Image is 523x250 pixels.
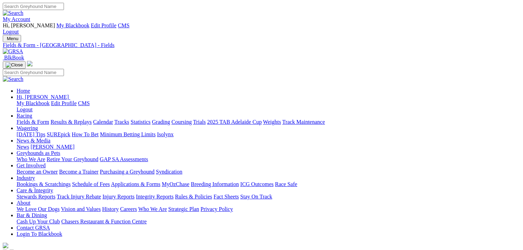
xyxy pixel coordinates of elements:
[3,22,520,35] div: My Account
[6,62,23,68] img: Close
[191,181,239,187] a: Breeding Information
[157,131,174,137] a: Isolynx
[17,206,59,212] a: We Love Our Dogs
[240,181,273,187] a: ICG Outcomes
[17,88,30,94] a: Home
[17,119,49,125] a: Fields & Form
[3,35,21,42] button: Toggle navigation
[17,212,47,218] a: Bar & Dining
[17,125,38,131] a: Wagering
[17,131,45,137] a: [DATE] Tips
[282,119,325,125] a: Track Maintenance
[17,169,520,175] div: Get Involved
[214,194,239,200] a: Fact Sheets
[56,22,90,28] a: My Blackbook
[3,3,64,10] input: Search
[17,150,60,156] a: Greyhounds as Pets
[120,206,137,212] a: Careers
[17,181,71,187] a: Bookings & Scratchings
[100,169,155,175] a: Purchasing a Greyhound
[59,169,99,175] a: Become a Trainer
[3,29,19,35] a: Logout
[17,169,58,175] a: Become an Owner
[102,194,134,200] a: Injury Reports
[17,94,69,100] span: Hi, [PERSON_NAME]
[7,36,18,41] span: Menu
[61,219,147,224] a: Chasers Restaurant & Function Centre
[17,113,32,119] a: Racing
[240,194,272,200] a: Stay On Track
[17,194,55,200] a: Stewards Reports
[152,119,170,125] a: Grading
[17,100,50,106] a: My Blackbook
[200,206,233,212] a: Privacy Policy
[17,131,520,138] div: Wagering
[138,206,167,212] a: Who We Are
[17,219,520,225] div: Bar & Dining
[17,181,520,187] div: Industry
[17,200,30,206] a: About
[17,225,50,231] a: Contact GRSA
[17,119,520,125] div: Racing
[17,175,35,181] a: Industry
[17,194,520,200] div: Care & Integrity
[17,187,53,193] a: Care & Integrity
[193,119,206,125] a: Trials
[136,194,174,200] a: Integrity Reports
[17,163,46,168] a: Get Involved
[171,119,192,125] a: Coursing
[3,69,64,76] input: Search
[111,181,160,187] a: Applications & Forms
[17,206,520,212] div: About
[207,119,262,125] a: 2025 TAB Adelaide Cup
[102,206,119,212] a: History
[91,22,116,28] a: Edit Profile
[3,42,520,48] a: Fields & Form - [GEOGRAPHIC_DATA] - Fields
[156,169,182,175] a: Syndication
[17,107,32,112] a: Logout
[275,181,297,187] a: Race Safe
[50,119,92,125] a: Results & Replays
[47,156,99,162] a: Retire Your Greyhound
[3,61,26,69] button: Toggle navigation
[17,219,60,224] a: Cash Up Your Club
[30,144,74,150] a: [PERSON_NAME]
[100,131,156,137] a: Minimum Betting Limits
[3,243,8,248] img: logo-grsa-white.png
[27,61,32,66] img: logo-grsa-white.png
[131,119,151,125] a: Statistics
[3,22,55,28] span: Hi, [PERSON_NAME]
[3,55,24,61] a: BlkBook
[17,100,520,113] div: Hi, [PERSON_NAME]
[3,16,30,22] a: My Account
[17,156,520,163] div: Greyhounds as Pets
[17,156,45,162] a: Who We Are
[168,206,199,212] a: Strategic Plan
[93,119,113,125] a: Calendar
[72,131,99,137] a: How To Bet
[100,156,148,162] a: GAP SA Assessments
[17,94,70,100] a: Hi, [PERSON_NAME]
[17,138,50,143] a: News & Media
[17,144,29,150] a: News
[61,206,101,212] a: Vision and Values
[17,231,62,237] a: Login To Blackbook
[3,10,24,16] img: Search
[72,181,110,187] a: Schedule of Fees
[114,119,129,125] a: Tracks
[3,48,23,55] img: GRSA
[118,22,130,28] a: CMS
[51,100,77,106] a: Edit Profile
[78,100,90,106] a: CMS
[47,131,70,137] a: SUREpick
[3,76,24,82] img: Search
[4,55,24,61] span: BlkBook
[17,144,520,150] div: News & Media
[57,194,101,200] a: Track Injury Rebate
[263,119,281,125] a: Weights
[175,194,212,200] a: Rules & Policies
[162,181,189,187] a: MyOzChase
